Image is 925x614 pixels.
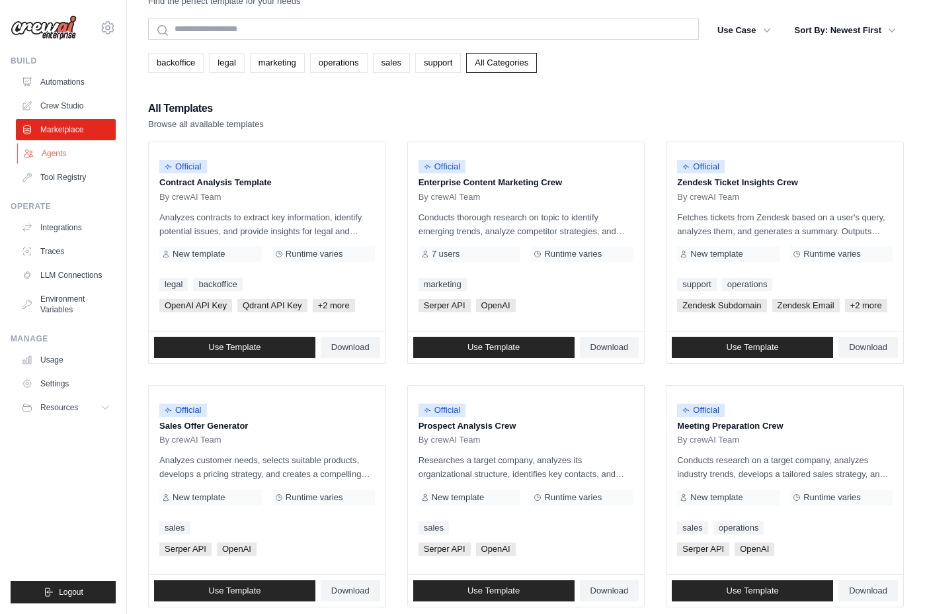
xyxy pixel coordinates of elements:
a: operations [310,53,368,73]
span: Official [419,160,466,173]
span: OpenAI [735,543,774,556]
span: OpenAI [476,543,516,556]
a: legal [209,53,244,73]
a: Crew Studio [16,95,116,116]
span: Logout [59,587,83,597]
span: New template [173,492,225,503]
span: Official [419,404,466,417]
p: Conducts thorough research on topic to identify emerging trends, analyze competitor strategies, a... [419,210,634,238]
span: Download [590,342,629,353]
span: +2 more [313,299,355,312]
a: Download [838,337,898,358]
span: By crewAI Team [419,192,481,202]
a: Use Template [413,337,575,358]
a: Tool Registry [16,167,116,188]
div: Build [11,56,116,66]
span: Use Template [467,586,520,596]
a: marketing [419,278,467,291]
span: Serper API [677,543,729,556]
span: Download [590,586,629,596]
span: Serper API [419,543,471,556]
a: Marketplace [16,119,116,140]
h2: All Templates [148,99,264,118]
p: Fetches tickets from Zendesk based on a user's query, analyzes them, and generates a summary. Out... [677,210,893,238]
span: Zendesk Subdomain [677,299,766,312]
a: Download [321,580,380,601]
p: Meeting Preparation Crew [677,419,893,433]
a: sales [373,53,410,73]
a: Download [321,337,380,358]
span: By crewAI Team [677,435,739,445]
a: marketing [250,53,305,73]
span: By crewAI Team [419,435,481,445]
a: Environment Variables [16,288,116,320]
a: Settings [16,373,116,394]
div: Operate [11,201,116,212]
p: Researches a target company, analyzes its organizational structure, identifies key contacts, and ... [419,453,634,481]
a: Integrations [16,217,116,238]
span: +2 more [845,299,887,312]
a: Automations [16,71,116,93]
span: Use Template [208,342,261,353]
span: New template [690,492,743,503]
p: Analyzes contracts to extract key information, identify potential issues, and provide insights fo... [159,210,375,238]
span: OpenAI [476,299,516,312]
span: Download [331,342,370,353]
button: Resources [16,397,116,418]
span: By crewAI Team [159,192,221,202]
a: operations [713,521,764,535]
a: Download [580,580,639,601]
a: support [415,53,461,73]
a: All Categories [466,53,537,73]
span: Official [159,404,207,417]
span: New template [690,249,743,259]
span: Serper API [419,299,471,312]
span: Download [849,342,887,353]
img: Logo [11,15,77,40]
a: Use Template [413,580,575,601]
a: Usage [16,349,116,371]
a: legal [159,278,188,291]
a: LLM Connections [16,265,116,286]
a: Use Template [672,337,833,358]
button: Use Case [709,19,779,42]
span: Runtime varies [544,492,602,503]
p: Conducts research on a target company, analyzes industry trends, develops a tailored sales strate... [677,453,893,481]
p: Zendesk Ticket Insights Crew [677,176,893,189]
span: Runtime varies [544,249,602,259]
span: Runtime varies [803,492,861,503]
a: Use Template [154,337,315,358]
span: By crewAI Team [677,192,739,202]
div: Manage [11,333,116,344]
p: Browse all available templates [148,118,264,131]
span: Official [677,160,725,173]
a: Use Template [154,580,315,601]
button: Logout [11,581,116,603]
span: Zendesk Email [772,299,840,312]
span: Download [331,586,370,596]
span: OpenAI API Key [159,299,232,312]
span: Resources [40,402,78,413]
span: Runtime varies [286,492,343,503]
span: Official [677,404,725,417]
span: Use Template [727,342,779,353]
span: Official [159,160,207,173]
p: Sales Offer Generator [159,419,375,433]
span: Use Template [727,586,779,596]
span: New template [173,249,225,259]
button: Sort By: Newest First [787,19,904,42]
a: Use Template [672,580,833,601]
span: Use Template [208,586,261,596]
span: 7 users [432,249,460,259]
a: Download [838,580,898,601]
span: Serper API [159,543,212,556]
span: New template [432,492,484,503]
p: Contract Analysis Template [159,176,375,189]
a: sales [159,521,190,535]
span: Use Template [467,342,520,353]
a: sales [419,521,449,535]
a: Agents [17,143,117,164]
span: OpenAI [217,543,257,556]
p: Analyzes customer needs, selects suitable products, develops a pricing strategy, and creates a co... [159,453,375,481]
span: Qdrant API Key [237,299,307,312]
